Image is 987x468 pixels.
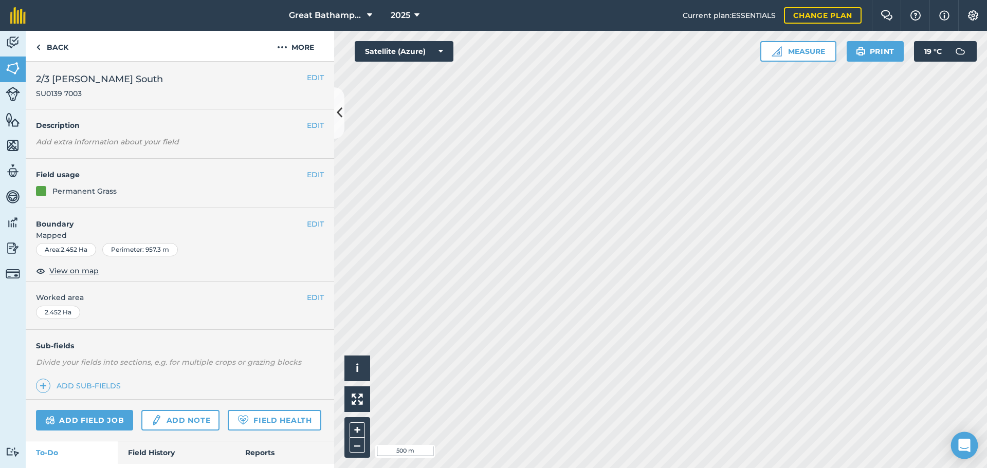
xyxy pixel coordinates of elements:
[352,394,363,405] img: Four arrows, one pointing top left, one top right, one bottom right and the last bottom left
[141,410,220,430] a: Add note
[228,410,321,430] a: Field Health
[26,230,334,241] span: Mapped
[257,31,334,61] button: More
[277,41,287,53] img: svg+xml;base64,PHN2ZyB4bWxucz0iaHR0cDovL3d3dy53My5vcmcvMjAwMC9zdmciIHdpZHRoPSIyMCIgaGVpZ2h0PSIyNC...
[307,292,324,303] button: EDIT
[307,218,324,230] button: EDIT
[6,112,20,127] img: svg+xml;base64,PHN2ZyB4bWxucz0iaHR0cDovL3d3dy53My5vcmcvMjAwMC9zdmciIHdpZHRoPSI1NiIgaGVpZ2h0PSI2MC...
[881,10,893,21] img: Two speech bubbles overlapping with the left bubble in the forefront
[151,414,162,426] img: svg+xml;base64,PD94bWwgdmVyc2lvbj0iMS4wIiBlbmNvZGluZz0idXRmLTgiPz4KPCEtLSBHZW5lcmF0b3I6IEFkb2JlIE...
[235,441,334,464] a: Reports
[784,7,862,24] a: Change plan
[6,240,20,256] img: svg+xml;base64,PD94bWwgdmVyc2lvbj0iMS4wIiBlbmNvZGluZz0idXRmLTgiPz4KPCEtLSBHZW5lcmF0b3I6IEFkb2JlIE...
[52,185,117,197] div: Permanent Grass
[36,120,324,131] h4: Description
[10,7,26,24] img: fieldmargin Logo
[36,265,99,277] button: View on map
[350,438,365,453] button: –
[26,208,307,230] h4: Boundary
[6,138,20,153] img: svg+xml;base64,PHN2ZyB4bWxucz0iaHR0cDovL3d3dy53My5vcmcvMjAwMC9zdmciIHdpZHRoPSI1NiIgaGVpZ2h0PSI2MC...
[49,265,99,276] span: View on map
[6,447,20,457] img: svg+xml;base64,PD94bWwgdmVyc2lvbj0iMS4wIiBlbmNvZGluZz0idXRmLTgiPz4KPCEtLSBHZW5lcmF0b3I6IEFkb2JlIE...
[847,41,904,62] button: Print
[45,414,55,426] img: svg+xml;base64,PD94bWwgdmVyc2lvbj0iMS4wIiBlbmNvZGluZz0idXRmLTgiPz4KPCEtLSBHZW5lcmF0b3I6IEFkb2JlIE...
[36,292,324,303] span: Worked area
[36,306,80,319] div: 2.452 Ha
[6,163,20,179] img: svg+xml;base64,PD94bWwgdmVyc2lvbj0iMS4wIiBlbmNvZGluZz0idXRmLTgiPz4KPCEtLSBHZW5lcmF0b3I6IEFkb2JlIE...
[6,267,20,281] img: svg+xml;base64,PD94bWwgdmVyc2lvbj0iMS4wIiBlbmNvZGluZz0idXRmLTgiPz4KPCEtLSBHZW5lcmF0b3I6IEFkb2JlIE...
[356,362,359,375] span: i
[307,169,324,180] button: EDIT
[951,432,978,459] div: Open Intercom Messenger
[36,169,307,180] h4: Field usage
[391,9,410,22] span: 2025
[26,441,118,464] a: To-Do
[6,87,20,101] img: svg+xml;base64,PD94bWwgdmVyc2lvbj0iMS4wIiBlbmNvZGluZz0idXRmLTgiPz4KPCEtLSBHZW5lcmF0b3I6IEFkb2JlIE...
[118,441,234,464] a: Field History
[772,46,782,57] img: Ruler icon
[289,9,363,22] span: Great Bathampton
[36,137,179,146] em: Add extra information about your field
[683,10,776,21] span: Current plan : ESSENTIALS
[36,410,133,430] a: Add field job
[760,41,836,62] button: Measure
[909,10,922,21] img: A question mark icon
[967,10,979,21] img: A cog icon
[950,41,971,62] img: svg+xml;base64,PD94bWwgdmVyc2lvbj0iMS4wIiBlbmNvZGluZz0idXRmLTgiPz4KPCEtLSBHZW5lcmF0b3I6IEFkb2JlIE...
[6,215,20,230] img: svg+xml;base64,PD94bWwgdmVyc2lvbj0iMS4wIiBlbmNvZGluZz0idXRmLTgiPz4KPCEtLSBHZW5lcmF0b3I6IEFkb2JlIE...
[36,243,96,256] div: Area : 2.452 Ha
[350,422,365,438] button: +
[36,358,301,367] em: Divide your fields into sections, e.g. for multiple crops or grazing blocks
[40,380,47,392] img: svg+xml;base64,PHN2ZyB4bWxucz0iaHR0cDovL3d3dy53My5vcmcvMjAwMC9zdmciIHdpZHRoPSIxNCIgaGVpZ2h0PSIyNC...
[6,189,20,204] img: svg+xml;base64,PD94bWwgdmVyc2lvbj0iMS4wIiBlbmNvZGluZz0idXRmLTgiPz4KPCEtLSBHZW5lcmF0b3I6IEFkb2JlIE...
[939,9,949,22] img: svg+xml;base64,PHN2ZyB4bWxucz0iaHR0cDovL3d3dy53My5vcmcvMjAwMC9zdmciIHdpZHRoPSIxNyIgaGVpZ2h0PSIxNy...
[36,72,163,86] span: 2/3 [PERSON_NAME] South
[36,379,125,393] a: Add sub-fields
[36,88,163,99] span: SU0139 7003
[36,41,41,53] img: svg+xml;base64,PHN2ZyB4bWxucz0iaHR0cDovL3d3dy53My5vcmcvMjAwMC9zdmciIHdpZHRoPSI5IiBoZWlnaHQ9IjI0Ii...
[355,41,453,62] button: Satellite (Azure)
[36,265,45,277] img: svg+xml;base64,PHN2ZyB4bWxucz0iaHR0cDovL3d3dy53My5vcmcvMjAwMC9zdmciIHdpZHRoPSIxOCIgaGVpZ2h0PSIyNC...
[924,41,942,62] span: 19 ° C
[102,243,178,256] div: Perimeter : 957.3 m
[6,35,20,50] img: svg+xml;base64,PD94bWwgdmVyc2lvbj0iMS4wIiBlbmNvZGluZz0idXRmLTgiPz4KPCEtLSBHZW5lcmF0b3I6IEFkb2JlIE...
[914,41,977,62] button: 19 °C
[307,120,324,131] button: EDIT
[26,31,79,61] a: Back
[344,355,370,381] button: i
[26,340,334,351] h4: Sub-fields
[6,61,20,76] img: svg+xml;base64,PHN2ZyB4bWxucz0iaHR0cDovL3d3dy53My5vcmcvMjAwMC9zdmciIHdpZHRoPSI1NiIgaGVpZ2h0PSI2MC...
[856,45,866,58] img: svg+xml;base64,PHN2ZyB4bWxucz0iaHR0cDovL3d3dy53My5vcmcvMjAwMC9zdmciIHdpZHRoPSIxOSIgaGVpZ2h0PSIyNC...
[307,72,324,83] button: EDIT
